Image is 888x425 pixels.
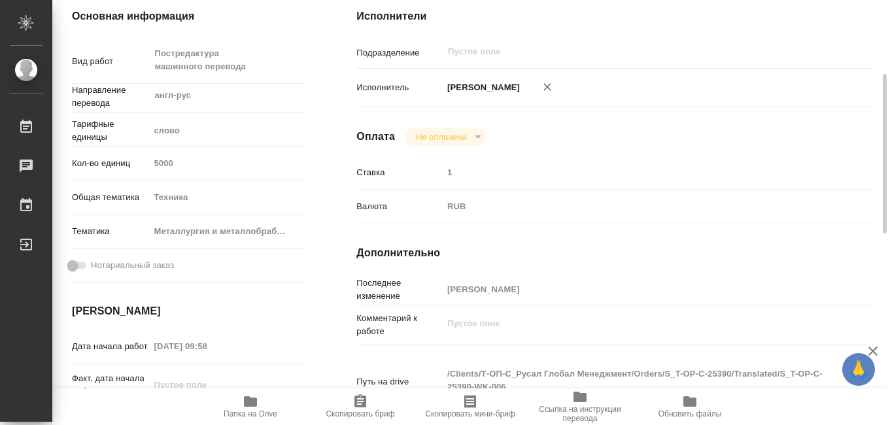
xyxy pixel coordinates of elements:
[149,186,304,209] div: Техника
[356,277,443,303] p: Последнее изменение
[149,154,304,173] input: Пустое поле
[412,131,470,143] button: Не оплачена
[356,375,443,388] p: Путь на drive
[72,157,149,170] p: Кол-во единиц
[533,73,562,101] button: Удалить исполнителя
[443,81,520,94] p: [PERSON_NAME]
[842,353,875,386] button: 🙏
[356,166,443,179] p: Ставка
[326,409,394,418] span: Скопировать бриф
[72,340,149,353] p: Дата начала работ
[415,388,525,425] button: Скопировать мини-бриф
[658,409,722,418] span: Обновить файлы
[72,84,149,110] p: Направление перевода
[847,356,870,383] span: 🙏
[356,245,874,261] h4: Дополнительно
[525,388,635,425] button: Ссылка на инструкции перевода
[356,46,443,59] p: Подразделение
[72,225,149,238] p: Тематика
[405,128,486,146] div: Не оплачена
[149,120,304,142] div: слово
[447,44,800,59] input: Пустое поле
[72,118,149,144] p: Тарифные единицы
[72,191,149,204] p: Общая тематика
[305,388,415,425] button: Скопировать бриф
[356,81,443,94] p: Исполнитель
[425,409,515,418] span: Скопировать мини-бриф
[533,405,627,423] span: Ссылка на инструкции перевода
[356,8,874,24] h4: Исполнители
[72,55,149,68] p: Вид работ
[149,220,304,243] div: Металлургия и металлобработка
[635,388,745,425] button: Обновить файлы
[356,312,443,338] p: Комментарий к работе
[72,372,149,398] p: Факт. дата начала работ
[443,163,830,182] input: Пустое поле
[196,388,305,425] button: Папка на Drive
[443,195,830,218] div: RUB
[149,375,264,394] input: Пустое поле
[443,363,830,398] textarea: /Clients/Т-ОП-С_Русал Глобал Менеджмент/Orders/S_T-OP-C-25390/Translated/S_T-OP-C-25390-WK-006
[72,303,304,319] h4: [PERSON_NAME]
[356,200,443,213] p: Валюта
[356,129,395,144] h4: Оплата
[224,409,277,418] span: Папка на Drive
[72,8,304,24] h4: Основная информация
[91,259,174,272] span: Нотариальный заказ
[149,337,264,356] input: Пустое поле
[443,280,830,299] input: Пустое поле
